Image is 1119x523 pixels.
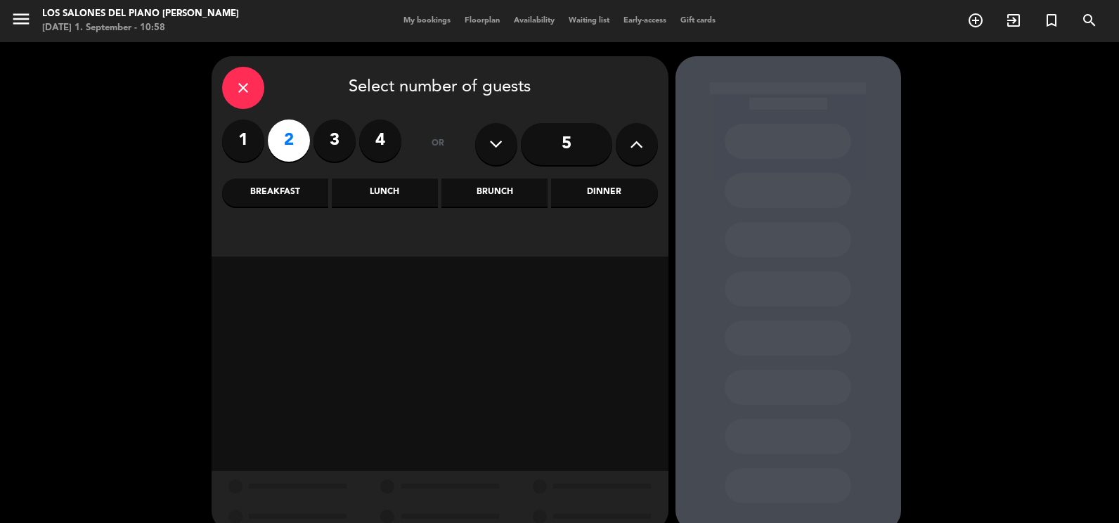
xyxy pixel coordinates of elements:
[235,79,252,96] i: close
[313,120,356,162] label: 3
[507,17,562,25] span: Availability
[222,179,328,207] div: Breakfast
[415,120,461,169] div: or
[1081,12,1098,29] i: search
[562,17,616,25] span: Waiting list
[1043,12,1060,29] i: turned_in_not
[222,67,658,109] div: Select number of guests
[458,17,507,25] span: Floorplan
[616,17,673,25] span: Early-access
[42,7,239,21] div: Los Salones del Piano [PERSON_NAME]
[396,17,458,25] span: My bookings
[1005,12,1022,29] i: exit_to_app
[332,179,438,207] div: Lunch
[268,120,310,162] label: 2
[11,8,32,34] button: menu
[551,179,657,207] div: Dinner
[441,179,548,207] div: Brunch
[967,12,984,29] i: add_circle_outline
[11,8,32,30] i: menu
[673,17,723,25] span: Gift cards
[359,120,401,162] label: 4
[42,21,239,35] div: [DATE] 1. September - 10:58
[222,120,264,162] label: 1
